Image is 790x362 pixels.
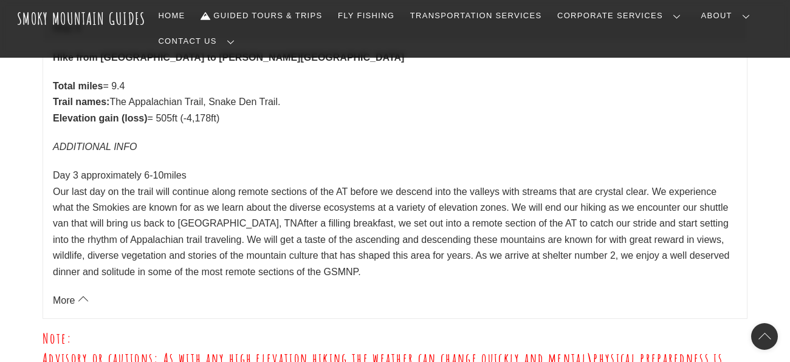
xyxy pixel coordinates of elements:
p: = 9.4 The Appalachian Trail, Snake Den Trail. = 505ft (-4,178ft) [53,78,737,126]
a: Smoky Mountain Guides [17,9,146,29]
a: About [696,3,760,29]
strong: Total miles [53,81,103,91]
a: Corporate Services [552,3,690,29]
strong: Trail names: [53,97,109,107]
a: More [53,295,87,306]
strong: Elevation gain (loss) [53,113,148,123]
em: ADDITIONAL INFO [53,142,137,152]
strong: Hike from [GEOGRAPHIC_DATA] to [PERSON_NAME][GEOGRAPHIC_DATA] [53,52,404,63]
span: Note: [43,329,73,347]
a: Contact Us [154,29,244,54]
a: Fly Fishing [333,3,399,29]
a: Home [154,3,190,29]
a: Transportation Services [405,3,546,29]
p: Day 3 approximately 6-10miles Our last day on the trail will continue along remote sections of th... [53,168,737,280]
a: Guided Tours & Trips [196,3,327,29]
